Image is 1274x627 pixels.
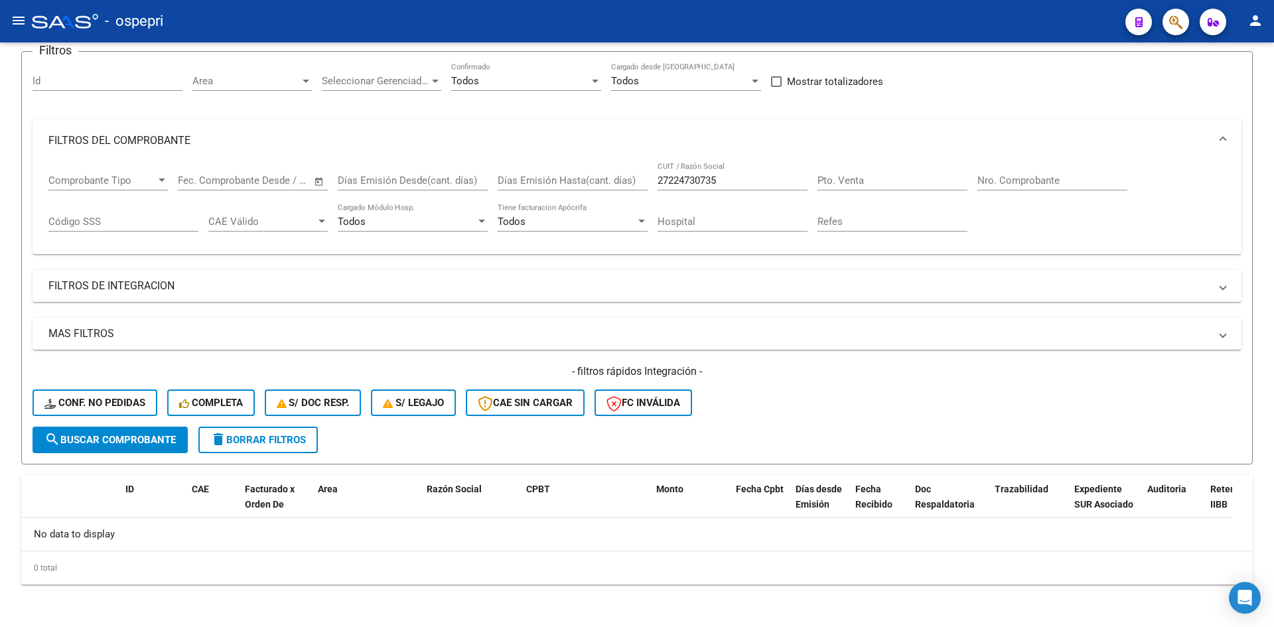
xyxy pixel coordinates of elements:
input: Fecha fin [244,174,308,186]
span: Conf. no pedidas [44,397,145,409]
button: FC Inválida [595,389,692,416]
h3: Filtros [33,41,78,60]
datatable-header-cell: Razón Social [421,475,521,533]
span: Retencion IIBB [1210,484,1253,510]
datatable-header-cell: Expediente SUR Asociado [1069,475,1142,533]
span: ID [125,484,134,494]
span: Días desde Emisión [796,484,842,510]
datatable-header-cell: Retencion IIBB [1205,475,1258,533]
span: Todos [451,75,479,87]
mat-panel-title: FILTROS DE INTEGRACION [48,279,1210,293]
span: Todos [611,75,639,87]
datatable-header-cell: Doc Respaldatoria [910,475,989,533]
div: FILTROS DEL COMPROBANTE [33,162,1241,255]
button: S/ legajo [371,389,456,416]
div: 0 total [21,551,1253,585]
input: Fecha inicio [178,174,232,186]
span: Razón Social [427,484,482,494]
datatable-header-cell: Fecha Recibido [850,475,910,533]
datatable-header-cell: Trazabilidad [989,475,1069,533]
span: Completa [179,397,243,409]
span: Doc Respaldatoria [915,484,975,510]
datatable-header-cell: Facturado x Orden De [240,475,313,533]
span: S/ Doc Resp. [277,397,350,409]
mat-panel-title: MAS FILTROS [48,326,1210,341]
button: Buscar Comprobante [33,427,188,453]
mat-icon: menu [11,13,27,29]
datatable-header-cell: Fecha Cpbt [731,475,790,533]
datatable-header-cell: Area [313,475,402,533]
span: Fecha Cpbt [736,484,784,494]
mat-icon: delete [210,431,226,447]
span: Comprobante Tipo [48,174,156,186]
span: Monto [656,484,683,494]
datatable-header-cell: Monto [651,475,731,533]
button: Open calendar [312,174,327,189]
span: Area [192,75,300,87]
datatable-header-cell: Auditoria [1142,475,1205,533]
button: Completa [167,389,255,416]
span: Auditoria [1147,484,1186,494]
button: S/ Doc Resp. [265,389,362,416]
mat-panel-title: FILTROS DEL COMPROBANTE [48,133,1210,148]
datatable-header-cell: CAE [186,475,240,533]
span: CAE Válido [208,216,316,228]
datatable-header-cell: Días desde Emisión [790,475,850,533]
datatable-header-cell: CPBT [521,475,651,533]
span: Buscar Comprobante [44,434,176,446]
mat-icon: person [1247,13,1263,29]
span: Seleccionar Gerenciador [322,75,429,87]
button: CAE SIN CARGAR [466,389,585,416]
span: Todos [498,216,526,228]
div: Open Intercom Messenger [1229,582,1261,614]
button: Borrar Filtros [198,427,318,453]
span: S/ legajo [383,397,444,409]
span: Mostrar totalizadores [787,74,883,90]
datatable-header-cell: ID [120,475,186,533]
mat-icon: search [44,431,60,447]
span: Facturado x Orden De [245,484,295,510]
span: CAE [192,484,209,494]
span: CPBT [526,484,550,494]
span: CAE SIN CARGAR [478,397,573,409]
h4: - filtros rápidos Integración - [33,364,1241,379]
span: Area [318,484,338,494]
span: Fecha Recibido [855,484,892,510]
mat-expansion-panel-header: FILTROS DEL COMPROBANTE [33,119,1241,162]
mat-expansion-panel-header: MAS FILTROS [33,318,1241,350]
span: - ospepri [105,7,163,36]
div: No data to display [21,518,1232,551]
mat-expansion-panel-header: FILTROS DE INTEGRACION [33,270,1241,302]
span: Trazabilidad [995,484,1048,494]
span: Expediente SUR Asociado [1074,484,1133,510]
span: Borrar Filtros [210,434,306,446]
button: Conf. no pedidas [33,389,157,416]
span: Todos [338,216,366,228]
span: FC Inválida [606,397,680,409]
